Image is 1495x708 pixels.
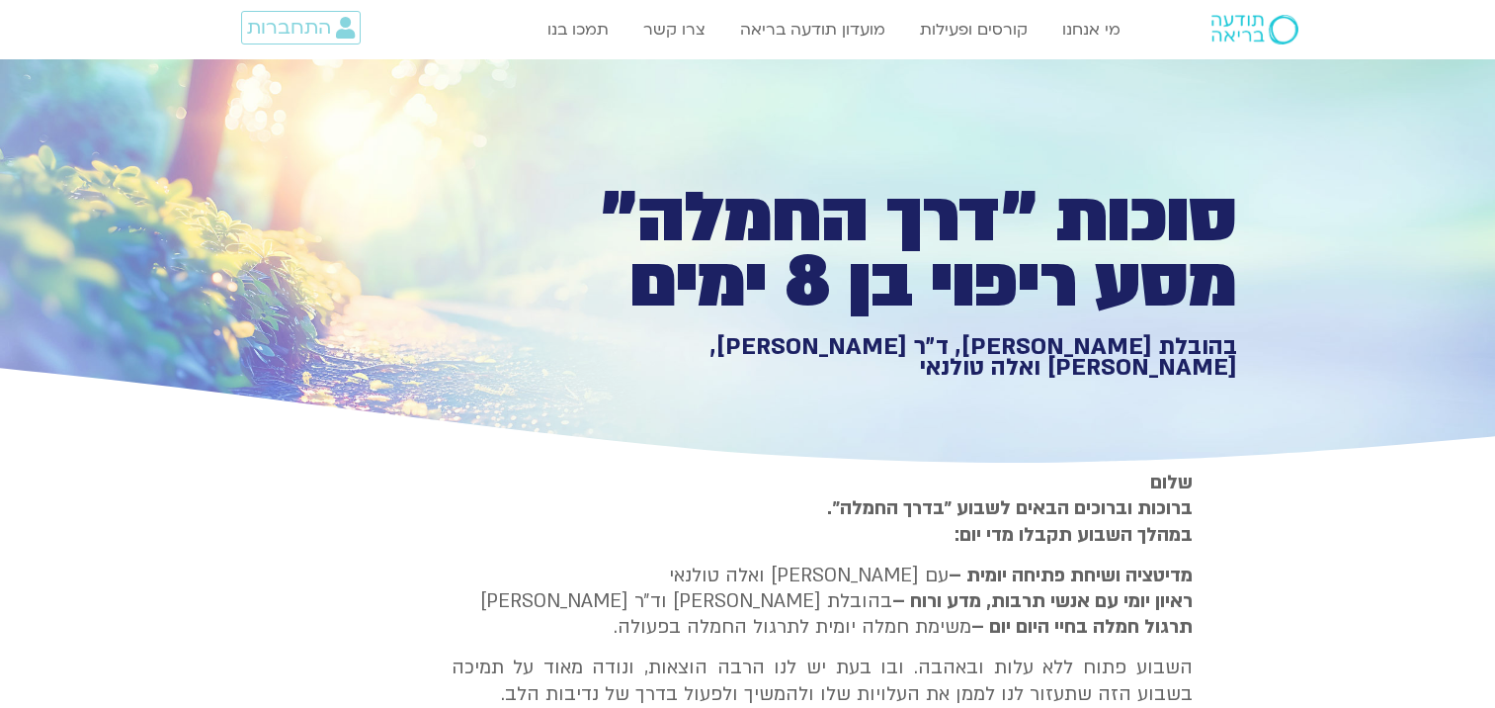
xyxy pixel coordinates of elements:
[1150,470,1193,495] strong: שלום
[730,11,895,48] a: מועדון תודעה בריאה
[247,17,331,39] span: התחברות
[241,11,361,44] a: התחברות
[552,336,1237,379] h1: בהובלת [PERSON_NAME], ד״ר [PERSON_NAME], [PERSON_NAME] ואלה טולנאי
[949,563,1193,588] strong: מדיטציה ושיחת פתיחה יומית –
[452,563,1193,641] p: עם [PERSON_NAME] ואלה טולנאי בהובלת [PERSON_NAME] וד״ר [PERSON_NAME] משימת חמלה יומית לתרגול החמל...
[538,11,619,48] a: תמכו בנו
[1052,11,1130,48] a: מי אנחנו
[1211,15,1298,44] img: תודעה בריאה
[827,495,1193,547] strong: ברוכות וברוכים הבאים לשבוע ״בדרך החמלה״. במהלך השבוע תקבלו מדי יום:
[552,186,1237,315] h1: סוכות ״דרך החמלה״ מסע ריפוי בן 8 ימים
[910,11,1038,48] a: קורסים ופעילות
[971,614,1193,640] b: תרגול חמלה בחיי היום יום –
[633,11,715,48] a: צרו קשר
[892,588,1193,614] b: ראיון יומי עם אנשי תרבות, מדע ורוח –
